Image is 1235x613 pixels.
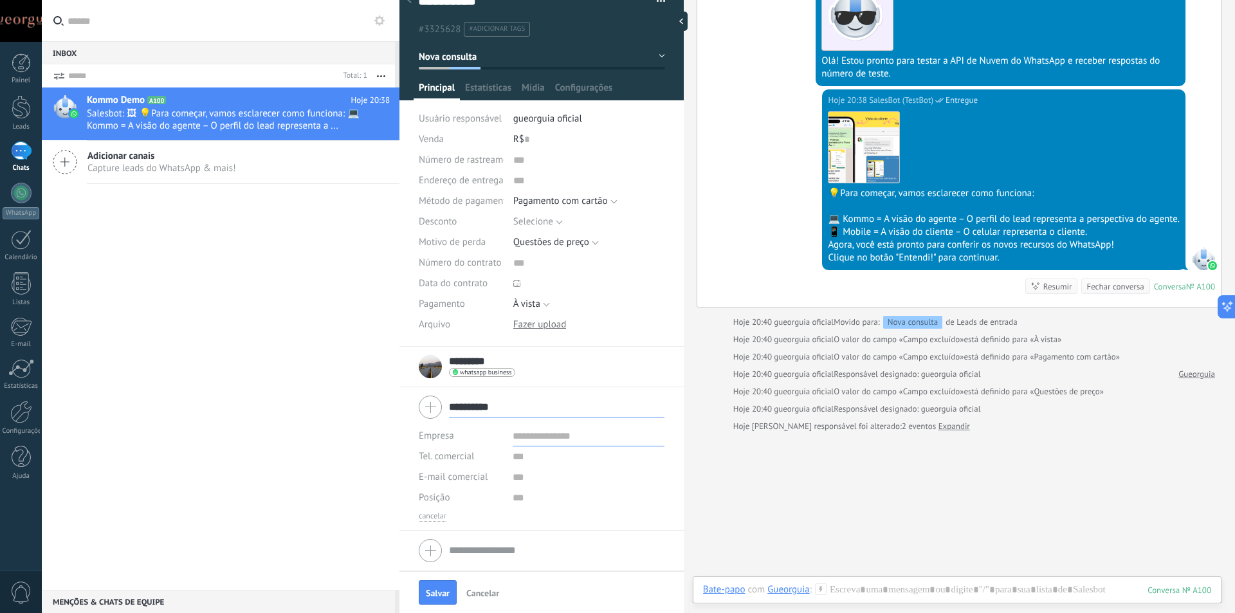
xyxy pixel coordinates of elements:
div: Total: 1 [338,69,367,82]
div: ocultar [675,12,688,31]
span: gueorguia oficial [513,113,582,125]
span: SalesBot (TestBot) [869,94,933,107]
button: Tel. comercial [419,446,474,467]
button: Mais [367,64,395,87]
span: Número de rastreamento [419,155,522,165]
div: Arquivo [419,315,504,335]
span: Questões de preço [513,236,589,248]
div: Menções & Chats de equipe [42,590,395,613]
button: E-mail comercial [419,467,488,488]
span: #adicionar tags [469,24,525,33]
span: gueorguia oficial [774,403,834,414]
span: 2 eventos [902,420,936,433]
div: Hoje 20:40 [733,385,774,398]
button: Cancelar [461,582,504,603]
div: Ajuda [3,472,40,480]
div: Venda [419,129,504,150]
span: : [810,583,812,596]
button: À vista [513,294,550,315]
span: está definido para «À vista» [964,333,1061,346]
div: Listas [3,298,40,307]
span: gueorguia oficial [774,334,834,345]
span: Movido para: [834,316,879,329]
div: Gueorguia [767,583,809,595]
div: 100 [1148,585,1211,596]
a: Kommo Demo A100 Hoje 20:38 Salesbot: 🖼 💡Para começar, vamos esclarecer como funciona: 💻 Kommo = A... [42,87,399,140]
button: Salvar [419,580,457,605]
div: Hoje 20:40 [733,316,774,329]
div: R$ [513,129,665,150]
button: cancelar [419,511,446,522]
span: Salvar [426,589,450,598]
div: Conversa [1154,281,1186,292]
span: com [748,583,765,596]
span: A100 [147,96,166,104]
span: Capture leads do WhatsApp & mais! [87,162,236,174]
span: Estatísticas [465,82,511,100]
div: Clique no botão "Entendi!" para continuar. [828,252,1180,264]
div: 💡Para começar, vamos esclarecer como funciona: [828,187,1180,200]
span: SalesBot [1192,247,1215,270]
div: Nova consulta [883,316,943,329]
div: Posição [419,488,503,508]
span: O valor do campo «Campo excluído» [834,385,964,398]
span: Pagamento com cartão [513,195,608,207]
div: Responsável designado: gueorguia oficial [733,403,981,416]
div: Painel [3,77,40,85]
span: Configurações [555,82,612,100]
span: Principal [419,82,455,100]
button: Questões de preço [513,232,599,253]
span: Data do contrato [419,279,488,288]
div: Método de pagamento [419,191,504,212]
div: WhatsApp [3,207,39,219]
div: 💻 Kommo = A visão do agente – O perfil do lead representa a perspectiva do agente. [828,213,1180,226]
div: Leads [3,123,40,131]
a: Expandir [938,420,970,433]
div: Usuário responsável [419,109,504,129]
span: O valor do campo «Campo excluído» [834,351,964,363]
div: Fechar conversa [1086,280,1144,293]
span: #3325628 [419,23,461,35]
span: Cancelar [466,589,499,598]
div: Configurações [3,427,40,435]
div: Olá! Estou pronto para testar a API de Nuvem do WhatsApp e receber respostas do número de teste. [821,55,1180,80]
span: Venda [419,133,444,145]
span: Desconto [419,217,457,226]
span: Entregue [946,94,978,107]
img: waba.svg [1208,261,1217,270]
span: gueorguia oficial [774,386,834,397]
label: Empresa [419,431,454,441]
div: [PERSON_NAME] responsável foi alterado: [733,420,970,433]
span: Posição [419,493,450,502]
div: Hoje [733,420,752,433]
div: Resumir [1043,280,1072,293]
div: Número do contrato [419,253,504,273]
span: E-mail comercial [419,471,488,483]
span: Kommo Demo [87,94,145,107]
span: Motivo de perda [419,237,486,247]
div: 📱 Mobile = A visão do cliente – O celular representa o cliente. [828,226,1180,239]
span: gueorguia oficial [774,316,834,327]
span: Mídia [522,82,545,100]
span: está definido para «Pagamento com cartão» [964,351,1119,363]
div: Inbox [42,41,395,64]
span: whatsapp business [460,369,511,376]
div: Endereço de entrega [419,170,504,191]
span: Salesbot: 🖼 💡Para começar, vamos esclarecer como funciona: 💻 Kommo = A visão do agente – O perfil... [87,107,365,132]
div: Hoje 20:38 [828,94,869,107]
div: Estatísticas [3,382,40,390]
span: Adicionar canais [87,150,236,162]
span: Endereço de entrega [419,176,504,185]
div: Hoje 20:40 [733,333,774,346]
div: Chats [3,164,40,172]
span: Arquivo [419,320,450,329]
div: Hoje 20:40 [733,403,774,416]
span: Número do contrato [419,258,502,268]
button: Pagamento com cartão [513,191,617,212]
div: Motivo de perda [419,232,504,253]
div: E-mail [3,340,40,349]
span: gueorguia oficial [774,351,834,362]
span: gueorguia oficial [774,369,834,380]
div: Desconto [419,212,504,232]
span: está definido para «Questões de preço» [964,385,1104,398]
